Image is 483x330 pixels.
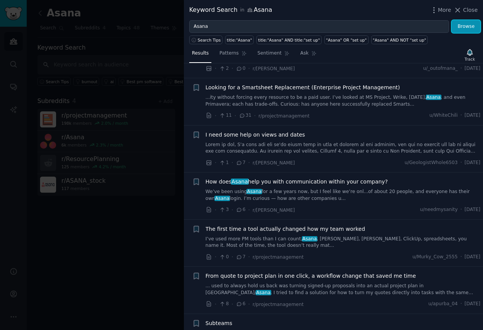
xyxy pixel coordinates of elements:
span: How does help you with communication within your company? [206,178,388,186]
span: r/projectmanagement [253,254,304,260]
span: 0 [236,65,245,72]
span: · [232,253,233,261]
a: Looking for a Smartsheet Replacement (Enterprise Project Management) [206,84,400,92]
div: Keyword Search Asana [189,5,272,15]
a: I need some help on views and dates [206,131,305,139]
a: ... used to always hold us back was turning signed-up proposals into an actual project plan in [G... [206,283,481,296]
span: u/needmysanity [420,206,458,213]
span: · [215,253,216,261]
span: r/[PERSON_NAME] [253,66,295,71]
span: 2 [219,65,229,72]
span: · [248,159,250,167]
span: · [215,159,216,167]
span: r/projectmanagement [259,113,310,119]
span: · [248,206,250,214]
span: r/projectmanagement [253,302,304,307]
a: Sentiment [255,47,292,63]
span: · [460,65,462,72]
span: 31 [239,112,251,119]
span: Patterns [219,50,238,57]
span: · [235,112,236,120]
span: 3 [219,206,229,213]
span: · [460,301,462,307]
span: More [438,6,451,14]
input: Try a keyword related to your business [189,20,449,33]
span: · [460,159,462,166]
button: Search Tips [189,35,222,44]
span: · [248,64,250,72]
a: I’ve used more PM tools than I can count,Asana, [PERSON_NAME], [PERSON_NAME], ClickUp, spreadshee... [206,236,481,249]
button: Browse [452,20,480,33]
button: Close [454,6,478,14]
span: 7 [236,254,245,261]
button: More [430,6,451,14]
span: r/[PERSON_NAME] [253,208,295,213]
span: · [232,159,233,167]
a: title:"Asana" AND title:"set up" [256,35,322,44]
span: 11 [219,112,232,119]
span: [DATE] [465,301,480,307]
span: u/GeologistWhole6503 [404,159,457,166]
span: · [232,206,233,214]
span: · [248,300,250,308]
div: "Asana" AND NOT "set up" [373,37,426,43]
div: "Asana" OR "set up" [326,37,367,43]
span: Asana [214,196,230,201]
span: 8 [219,301,229,307]
span: · [215,300,216,308]
span: Ask [300,50,309,57]
a: title:"Asana" [225,35,254,44]
div: title:"Asana" [227,37,252,43]
span: [DATE] [465,65,480,72]
span: · [460,112,462,119]
a: Patterns [217,47,249,63]
span: Results [192,50,209,57]
div: Track [465,56,475,62]
a: Ask [298,47,319,63]
span: Search Tips [198,37,221,43]
a: Lorem ip dol, S'a cons adi eli se'do eiusm temp in utla et dolorem al eni adminim, ven qui no exe... [206,142,481,155]
div: title:"Asana" AND title:"set up" [258,37,320,43]
span: · [460,206,462,213]
span: · [460,254,462,261]
span: 6 [236,206,245,213]
span: u/_outofmana_ [423,65,458,72]
a: "Asana" OR "set up" [324,35,368,44]
span: Asana [256,290,271,295]
span: · [248,253,250,261]
span: · [254,112,256,120]
span: · [232,64,233,72]
a: Subteams [206,319,232,327]
span: Asana [246,189,262,194]
a: From quote to project plan in one click, a workflow change that saved me time [206,272,416,280]
span: [DATE] [465,254,480,261]
span: 0 [219,254,229,261]
span: Asana [426,95,441,100]
span: u/WhiteChili [430,112,458,119]
span: 1 [219,159,229,166]
span: 7 [236,159,245,166]
button: Track [462,47,478,63]
span: · [215,206,216,214]
span: [DATE] [465,206,480,213]
span: r/[PERSON_NAME] [253,160,295,166]
span: · [215,112,216,120]
span: u/apurba_04 [428,301,458,307]
a: ...ity without forcing every resource to be a paid user. I’ve looked at MS Project, Wrike, [DATE]... [206,94,481,108]
span: · [232,300,233,308]
span: Close [463,6,478,14]
span: u/Murky_Cow_2555 [412,254,458,261]
span: [DATE] [465,159,480,166]
a: Results [189,47,211,63]
span: Asana [302,236,317,241]
span: in [240,7,244,14]
span: Asana [231,179,248,185]
a: We’ve been usingAsanafor a few years now, but I feel like we’re onl...of about 20 people, and eve... [206,188,481,202]
a: How doesAsanahelp you with communication within your company? [206,178,388,186]
a: The first time a tool actually changed how my team worked [206,225,365,233]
